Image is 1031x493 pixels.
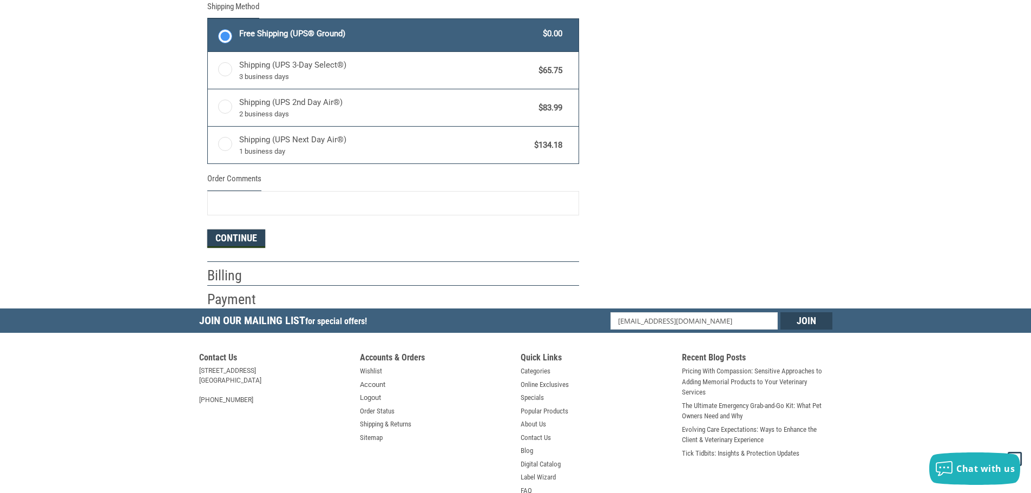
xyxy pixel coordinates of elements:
[360,406,395,417] a: Order Status
[239,71,534,82] span: 3 business days
[521,432,551,443] a: Contact Us
[956,463,1015,475] span: Chat with us
[521,406,568,417] a: Popular Products
[239,28,538,40] span: Free Shipping (UPS® Ground)
[534,102,563,114] span: $83.99
[207,173,261,190] legend: Order Comments
[360,366,382,377] a: Wishlist
[521,445,533,456] a: Blog
[538,28,563,40] span: $0.00
[521,419,546,430] a: About Us
[521,366,550,377] a: Categories
[239,146,529,157] span: 1 business day
[207,291,271,308] h2: Payment
[929,452,1020,485] button: Chat with us
[239,134,529,156] span: Shipping (UPS Next Day Air®)
[199,366,350,405] address: [STREET_ADDRESS] [GEOGRAPHIC_DATA] [PHONE_NUMBER]
[521,472,556,483] a: Label Wizard
[521,459,561,470] a: Digital Catalog
[682,424,832,445] a: Evolving Care Expectations: Ways to Enhance the Client & Veterinary Experience
[305,316,367,326] span: for special offers!
[199,352,350,366] h5: Contact Us
[360,379,385,390] a: Account
[199,308,372,336] h5: Join Our Mailing List
[610,312,778,330] input: Email
[239,59,534,82] span: Shipping (UPS 3-Day Select®)
[207,267,271,285] h2: Billing
[780,312,832,330] input: Join
[360,352,510,366] h5: Accounts & Orders
[682,366,832,398] a: Pricing With Compassion: Sensitive Approaches to Adding Memorial Products to Your Veterinary Serv...
[360,419,411,430] a: Shipping & Returns
[207,1,259,18] legend: Shipping Method
[521,352,671,366] h5: Quick Links
[529,139,563,152] span: $134.18
[360,432,383,443] a: Sitemap
[521,379,569,390] a: Online Exclusives
[207,229,265,248] button: Continue
[521,392,544,403] a: Specials
[360,392,381,403] a: Logout
[239,96,534,119] span: Shipping (UPS 2nd Day Air®)
[682,400,832,422] a: The Ultimate Emergency Grab-and-Go Kit: What Pet Owners Need and Why
[239,109,534,120] span: 2 business days
[534,64,563,77] span: $65.75
[682,448,799,459] a: Tick Tidbits: Insights & Protection Updates
[682,352,832,366] h5: Recent Blog Posts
